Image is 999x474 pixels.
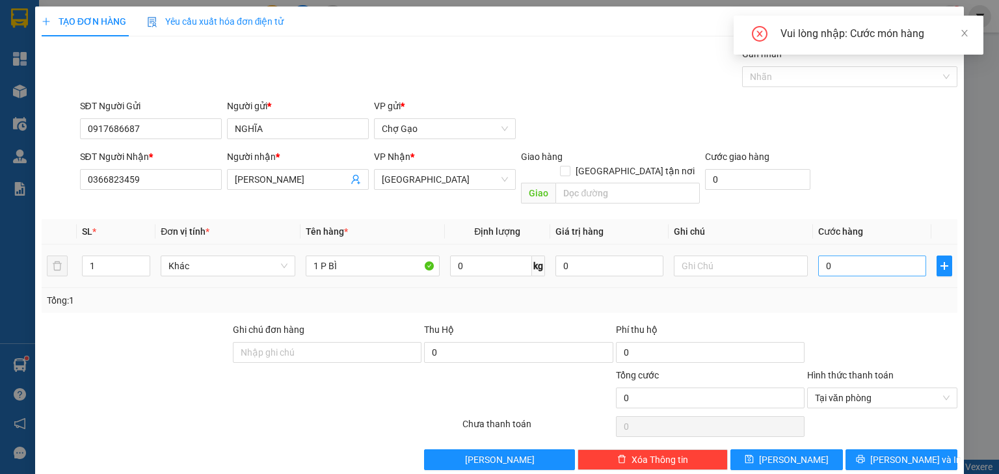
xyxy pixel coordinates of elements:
[424,449,574,470] button: [PERSON_NAME]
[578,449,728,470] button: deleteXóa Thông tin
[521,151,563,162] span: Giao hàng
[80,99,222,113] div: SĐT Người Gửi
[752,26,767,44] span: close-circle
[616,370,659,380] span: Tổng cước
[227,150,369,164] div: Người nhận
[227,99,369,113] div: Người gửi
[424,324,454,335] span: Thu Hộ
[80,150,222,164] div: SĐT Người Nhận
[937,256,952,276] button: plus
[960,29,969,38] span: close
[870,453,961,467] span: [PERSON_NAME] và In
[382,119,508,138] span: Chợ Gạo
[846,449,958,470] button: printer[PERSON_NAME] và In
[818,226,863,237] span: Cước hàng
[351,174,361,185] span: user-add
[374,99,516,113] div: VP gửi
[705,151,769,162] label: Cước giao hàng
[807,370,894,380] label: Hình thức thanh toán
[555,226,604,237] span: Giá trị hàng
[555,256,663,276] input: 0
[570,164,700,178] span: [GEOGRAPHIC_DATA] tận nơi
[374,151,410,162] span: VP Nhận
[927,7,964,43] button: Close
[461,417,614,440] div: Chưa thanh toán
[856,454,865,465] span: printer
[555,183,700,204] input: Dọc đường
[233,342,421,363] input: Ghi chú đơn hàng
[306,256,440,276] input: VD: Bàn, Ghế
[233,324,304,335] label: Ghi chú đơn hàng
[674,256,808,276] input: Ghi Chú
[745,454,754,465] span: save
[532,256,545,276] span: kg
[815,388,950,408] span: Tại văn phòng
[617,454,626,465] span: delete
[147,16,284,27] span: Yêu cầu xuất hóa đơn điện tử
[82,226,92,237] span: SL
[382,170,508,189] span: Sài Gòn
[42,16,126,27] span: TẠO ĐƠN HÀNG
[7,93,289,127] div: Chợ Gạo
[60,62,237,85] text: CGTLT1308250050
[47,256,68,276] button: delete
[474,226,520,237] span: Định lượng
[161,226,209,237] span: Đơn vị tính
[465,453,535,467] span: [PERSON_NAME]
[632,453,688,467] span: Xóa Thông tin
[780,26,968,42] div: Vui lòng nhập: Cước món hàng
[147,17,157,27] img: icon
[306,226,348,237] span: Tên hàng
[730,449,843,470] button: save[PERSON_NAME]
[937,261,952,271] span: plus
[759,453,829,467] span: [PERSON_NAME]
[168,256,287,276] span: Khác
[616,323,805,342] div: Phí thu hộ
[42,17,51,26] span: plus
[521,183,555,204] span: Giao
[47,293,386,308] div: Tổng: 1
[705,169,810,190] input: Cước giao hàng
[669,219,813,244] th: Ghi chú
